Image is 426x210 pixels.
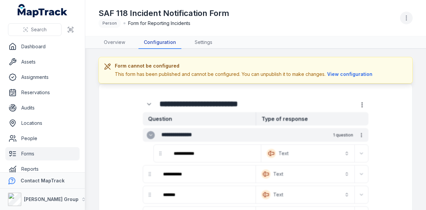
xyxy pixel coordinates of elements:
[5,162,80,176] a: Reports
[5,71,80,84] a: Assignments
[5,55,80,69] a: Assets
[99,36,130,49] a: Overview
[115,63,374,69] h3: Form cannot be configured
[5,86,80,99] a: Reservations
[99,8,229,19] h1: SAF 118 Incident Notification Form
[128,20,190,27] span: Form for Reporting Incidents
[115,71,374,78] div: This form has been published and cannot be configured. You can unpublish it to make changes.
[325,71,374,78] button: View configuration
[31,26,47,33] span: Search
[5,40,80,53] a: Dashboard
[18,4,68,17] a: MapTrack
[138,36,181,49] a: Configuration
[21,178,65,183] strong: Contact MapTrack
[5,101,80,114] a: Audits
[5,147,80,160] a: Forms
[189,36,218,49] a: Settings
[99,19,121,28] div: Person
[5,116,80,130] a: Locations
[24,196,79,202] strong: [PERSON_NAME] Group
[5,132,80,145] a: People
[8,23,62,36] button: Search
